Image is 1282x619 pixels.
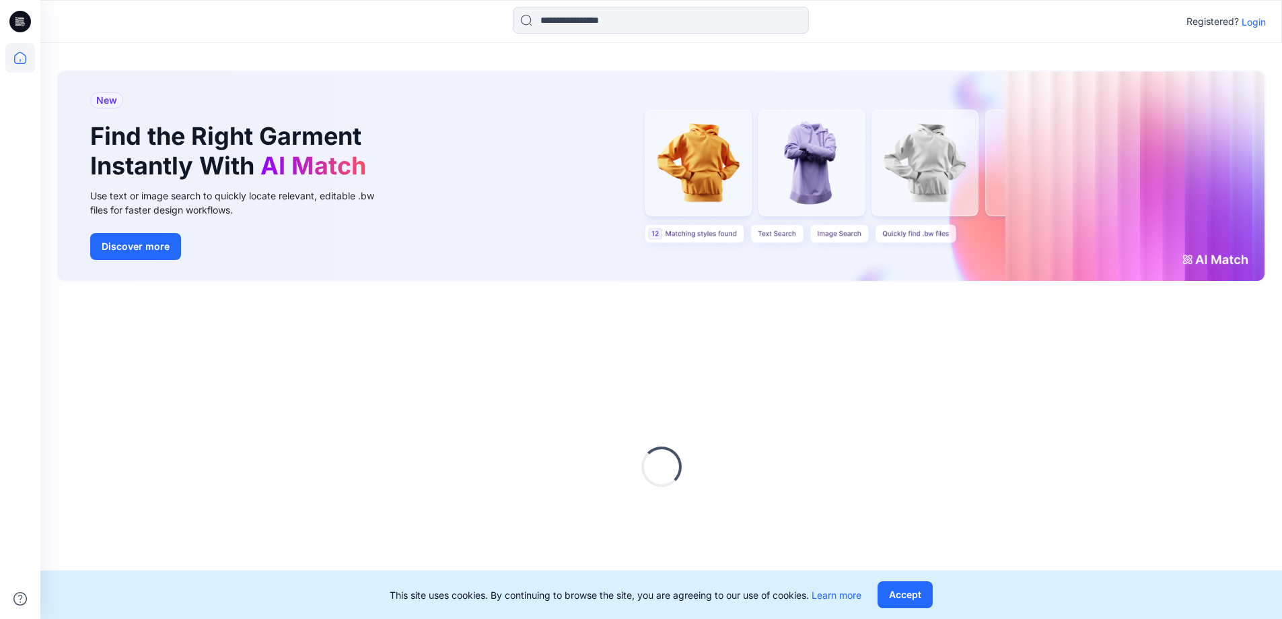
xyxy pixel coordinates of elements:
span: New [96,92,117,108]
h1: Find the Right Garment Instantly With [90,122,373,180]
span: AI Match [260,151,366,181]
p: This site uses cookies. By continuing to browse the site, you are agreeing to our use of cookies. [390,588,861,602]
button: Accept [878,581,933,608]
a: Learn more [812,589,861,601]
p: Login [1242,15,1266,29]
button: Discover more [90,233,181,260]
div: Use text or image search to quickly locate relevant, editable .bw files for faster design workflows. [90,189,393,217]
p: Registered? [1186,13,1239,30]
